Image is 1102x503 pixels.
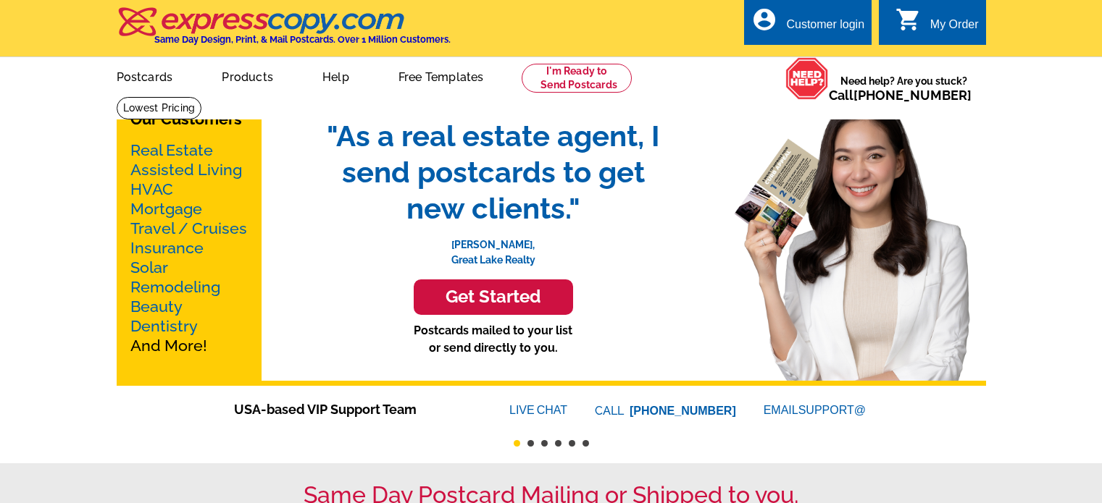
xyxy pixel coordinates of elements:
a: Remodeling [130,278,220,296]
div: My Order [930,18,979,38]
button: 4 of 6 [555,440,562,447]
div: Customer login [786,18,864,38]
button: 3 of 6 [541,440,548,447]
a: [PHONE_NUMBER] [853,88,972,103]
a: Get Started [312,279,675,315]
h3: Get Started [432,287,555,308]
button: 5 of 6 [569,440,575,447]
a: account_circle Customer login [751,16,864,34]
a: Solar [130,258,168,276]
font: CALL [595,402,626,420]
a: [PHONE_NUMBER] [630,405,736,417]
a: Free Templates [375,59,507,93]
a: Real Estate [130,141,213,159]
a: Products [199,59,296,93]
a: Insurance [130,239,204,257]
a: Assisted Living [130,161,242,179]
a: shopping_cart My Order [896,16,979,34]
button: 1 of 6 [514,440,520,447]
a: HVAC [130,180,173,198]
span: "As a real estate agent, I send postcards to get new clients." [312,118,675,227]
button: 2 of 6 [527,440,534,447]
span: Need help? Are you stuck? [829,74,979,103]
i: shopping_cart [896,7,922,33]
a: EMAILSUPPORT@ [764,404,868,416]
img: help [785,57,829,100]
font: LIVE [509,402,537,419]
a: Travel / Cruises [130,219,247,237]
a: Dentistry [130,317,198,335]
span: Call [829,88,972,103]
h4: Same Day Design, Print, & Mail Postcards. Over 1 Million Customers. [154,34,451,45]
p: And More! [130,140,248,355]
a: Same Day Design, Print, & Mail Postcards. Over 1 Million Customers. [117,17,451,45]
a: Beauty [130,297,183,316]
button: 6 of 6 [583,440,589,447]
a: Postcards [93,59,196,93]
a: LIVECHAT [509,404,567,416]
a: Help [299,59,372,93]
font: SUPPORT@ [798,402,868,419]
span: USA-based VIP Support Team [234,400,466,419]
p: Postcards mailed to your list or send directly to you. [312,322,675,357]
a: Mortgage [130,200,202,218]
p: [PERSON_NAME], Great Lake Realty [312,227,675,268]
i: account_circle [751,7,777,33]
